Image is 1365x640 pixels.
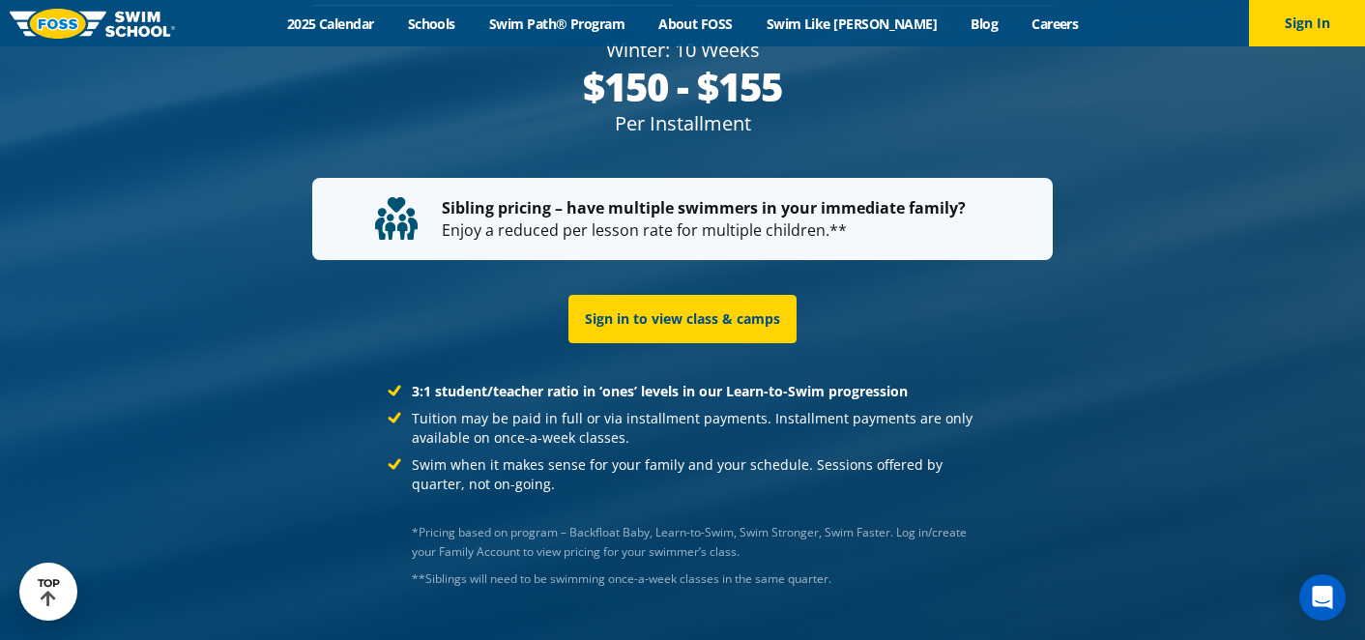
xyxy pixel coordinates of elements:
img: FOSS Swim School Logo [10,9,175,39]
img: tuition-family-children.svg [375,197,418,240]
div: Josef Severson, Rachael Blom (group direct message) [412,569,976,589]
a: 2025 Calendar [270,15,391,33]
p: *Pricing based on program – Backfloat Baby, Learn-to-Swim, Swim Stronger, Swim Faster. Log in/cre... [412,523,976,562]
div: Winter: 10 Weeks [312,37,1054,64]
li: Swim when it makes sense for your family and your schedule. Sessions offered by quarter, not on-g... [388,455,976,494]
div: Open Intercom Messenger [1299,574,1346,621]
div: $150 - $155 [312,64,1054,110]
a: Schools [391,15,472,33]
div: Per Installment [312,110,1054,137]
a: About FOSS [642,15,750,33]
li: Tuition may be paid in full or via installment payments. Installment payments are only available ... [388,409,976,448]
a: Swim Like [PERSON_NAME] [749,15,954,33]
div: TOP [38,577,60,607]
a: Swim Path® Program [472,15,641,33]
strong: 3:1 student/teacher ratio in ‘ones’ levels in our Learn-to-Swim progression [412,382,908,400]
a: Blog [954,15,1015,33]
strong: Sibling pricing – have multiple swimmers in your immediate family? [442,197,966,218]
div: **Siblings will need to be swimming once-a-week classes in the same quarter. [412,569,976,589]
a: Careers [1015,15,1095,33]
a: Sign in to view class & camps [568,295,797,343]
p: Enjoy a reduced per lesson rate for multiple children.** [375,197,991,241]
